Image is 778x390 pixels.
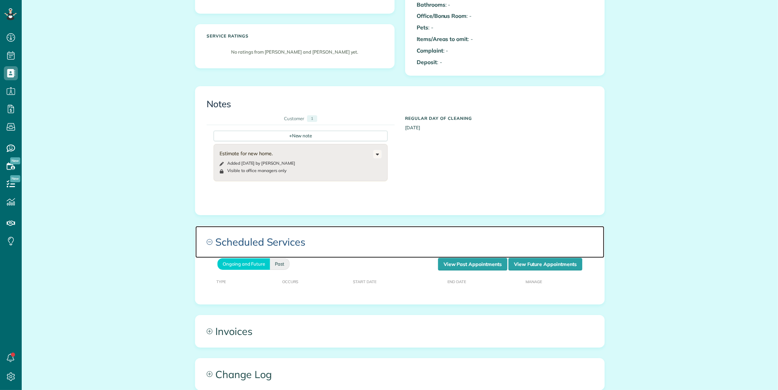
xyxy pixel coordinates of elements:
p: : - [417,35,500,43]
p: : - [417,23,500,32]
a: Ongoing and Future [217,258,270,270]
p: : - [417,58,500,66]
th: End Date [445,271,523,292]
time: Added [DATE] by [PERSON_NAME] [227,160,295,166]
a: Invoices [195,315,604,347]
h5: Regular day of cleaning [405,116,593,121]
div: [DATE] [400,112,598,131]
h5: Service ratings [207,34,383,38]
th: Type [206,271,279,292]
b: Deposit [417,59,437,66]
p: No ratings from [PERSON_NAME] and [PERSON_NAME] yet. [210,49,380,55]
a: Scheduled Services [195,226,604,258]
p: : - [417,12,500,20]
span: New [10,157,20,164]
div: New note [214,131,388,141]
b: Pets [417,24,428,31]
a: View Future Appointments [508,258,582,271]
b: Office/Bonus Room [417,12,466,19]
p: : - [417,47,500,55]
b: Items/Areas to omit [417,35,468,42]
p: : - [417,1,500,9]
div: Customer [284,115,304,122]
h3: Notes [207,99,593,109]
a: View Past Appointments [438,258,507,271]
div: Estimate for new home. [220,150,373,157]
span: + [289,132,292,139]
span: New [10,175,20,182]
th: Occurs [279,271,350,292]
b: Complaint [417,47,443,54]
b: Bathrooms [417,1,445,8]
div: 1 [307,115,317,122]
div: Visible to office managers only [227,168,286,173]
th: Start Date [350,271,445,292]
a: Change Log [195,358,604,390]
th: Manage [523,271,594,292]
a: Past [270,258,290,270]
